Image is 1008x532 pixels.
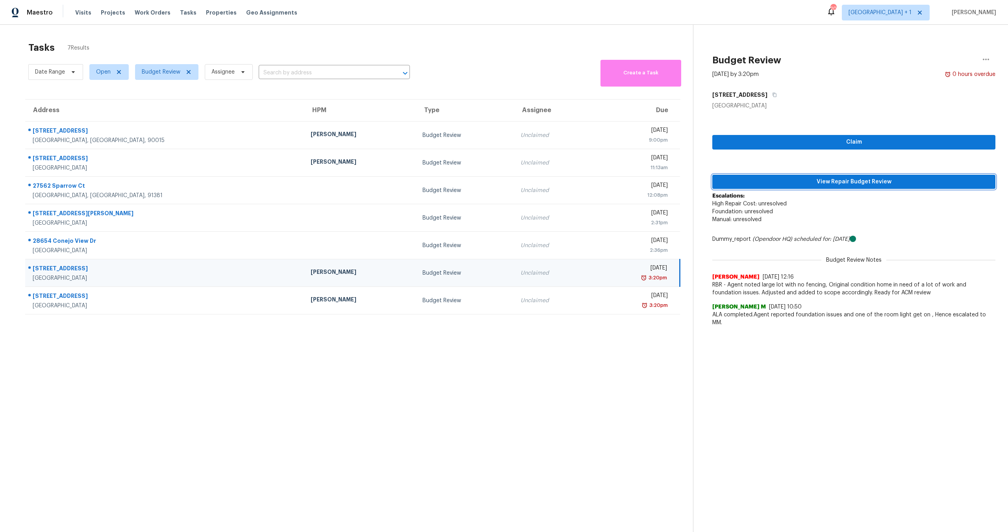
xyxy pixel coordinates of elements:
button: View Repair Budget Review [712,175,995,189]
div: Budget Review [422,187,508,194]
i: scheduled for: [DATE] [794,236,850,242]
div: 0 hours overdue [951,70,995,78]
div: 28654 Conejo View Dr [33,237,298,247]
span: Open [96,68,111,76]
div: Budget Review [422,159,508,167]
div: Budget Review [422,214,508,222]
th: Assignee [514,100,593,122]
span: Budget Review Notes [821,256,886,264]
th: Address [25,100,304,122]
div: [STREET_ADDRESS][PERSON_NAME] [33,209,298,219]
div: Unclaimed [521,269,586,277]
span: [DATE] 10:50 [769,304,802,310]
div: 3:20pm [647,274,667,282]
div: [DATE] [599,126,667,136]
div: Dummy_report [712,235,995,243]
div: [STREET_ADDRESS] [33,264,298,274]
div: [PERSON_NAME] [311,130,410,140]
div: 11:13am [599,164,667,172]
span: Visits [75,9,91,17]
span: Maestro [27,9,53,17]
span: RBR - Agent noted large lot with no fencing, Original condition home in need of a lot of work and... [712,281,995,297]
div: [GEOGRAPHIC_DATA], [GEOGRAPHIC_DATA], 90015 [33,137,298,144]
input: Search by address [259,67,388,79]
th: HPM [304,100,416,122]
div: Unclaimed [521,242,586,249]
img: Overdue Alarm Icon [641,274,647,282]
div: [GEOGRAPHIC_DATA], [GEOGRAPHIC_DATA], 91381 [33,192,298,199]
div: Unclaimed [521,131,586,139]
span: [DATE] 12:16 [763,274,794,280]
div: [DATE] [599,209,667,219]
h2: Budget Review [712,56,781,64]
span: 7 Results [67,44,89,52]
div: [STREET_ADDRESS] [33,154,298,164]
div: [DATE] by 3:20pm [712,70,759,78]
span: ALA completed.Agent reported foundation issues and one of the room light get on , Hence escalated... [712,311,995,327]
img: Overdue Alarm Icon [945,70,951,78]
div: [DATE] [599,154,667,164]
span: Tasks [180,10,196,15]
div: 2:31pm [599,219,667,227]
div: Budget Review [422,297,508,305]
div: [GEOGRAPHIC_DATA] [33,247,298,255]
div: 12:08pm [599,191,667,199]
div: [STREET_ADDRESS] [33,292,298,302]
div: 3:20pm [648,301,668,309]
div: [GEOGRAPHIC_DATA] [33,164,298,172]
div: [GEOGRAPHIC_DATA] [33,219,298,227]
span: Foundation: unresolved [712,209,773,214]
button: Claim [712,135,995,150]
th: Type [416,100,514,122]
div: [DATE] [599,181,667,191]
div: [GEOGRAPHIC_DATA] [33,274,298,282]
span: Geo Assignments [246,9,297,17]
span: Manual: unresolved [712,217,762,222]
b: Escalations: [712,193,745,199]
div: 9:00pm [599,136,667,144]
span: Date Range [35,68,65,76]
span: Assignee [211,68,235,76]
div: [STREET_ADDRESS] [33,127,298,137]
span: Budget Review [142,68,180,76]
img: Overdue Alarm Icon [641,301,648,309]
div: [DATE] [599,264,667,274]
h5: [STREET_ADDRESS] [712,91,767,99]
div: [GEOGRAPHIC_DATA] [712,102,995,110]
div: Unclaimed [521,297,586,305]
span: [PERSON_NAME] [712,273,760,281]
span: View Repair Budget Review [719,177,989,187]
span: Create a Task [604,68,677,78]
div: Budget Review [422,269,508,277]
div: [DATE] [599,236,667,246]
button: Open [400,68,411,79]
div: [PERSON_NAME] [311,296,410,305]
span: [PERSON_NAME] M [712,303,766,311]
h2: Tasks [28,44,55,52]
div: [PERSON_NAME] [311,158,410,168]
i: (Opendoor HQ) [752,236,792,242]
th: Due [593,100,680,122]
div: [DATE] [599,292,667,301]
span: Projects [101,9,125,17]
span: Claim [719,137,989,147]
span: [PERSON_NAME] [949,9,996,17]
div: Unclaimed [521,214,586,222]
span: Work Orders [135,9,170,17]
div: [GEOGRAPHIC_DATA] [33,302,298,310]
span: High Repair Cost: unresolved [712,201,787,207]
span: [GEOGRAPHIC_DATA] + 1 [849,9,912,17]
div: 2:36pm [599,246,667,254]
div: [PERSON_NAME] [311,268,410,278]
div: 27562 Sparrow Ct [33,182,298,192]
div: 20 [830,5,836,13]
span: Properties [206,9,237,17]
div: Budget Review [422,131,508,139]
div: Budget Review [422,242,508,249]
div: Unclaimed [521,187,586,194]
button: Copy Address [767,88,778,102]
div: Unclaimed [521,159,586,167]
button: Create a Task [600,60,681,87]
